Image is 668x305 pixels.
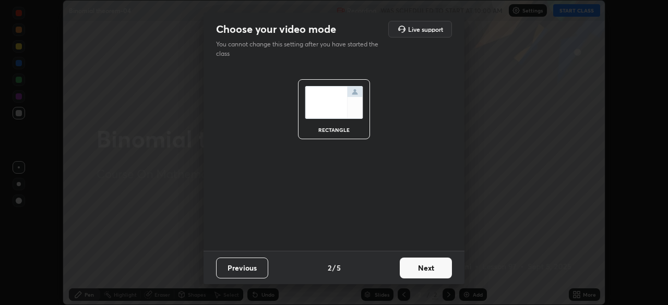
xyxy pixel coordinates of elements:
[408,26,443,32] h5: Live support
[305,86,363,119] img: normalScreenIcon.ae25ed63.svg
[332,262,336,273] h4: /
[216,258,268,278] button: Previous
[400,258,452,278] button: Next
[216,40,385,58] p: You cannot change this setting after you have started the class
[337,262,341,273] h4: 5
[328,262,331,273] h4: 2
[313,127,355,132] div: rectangle
[216,22,336,36] h2: Choose your video mode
